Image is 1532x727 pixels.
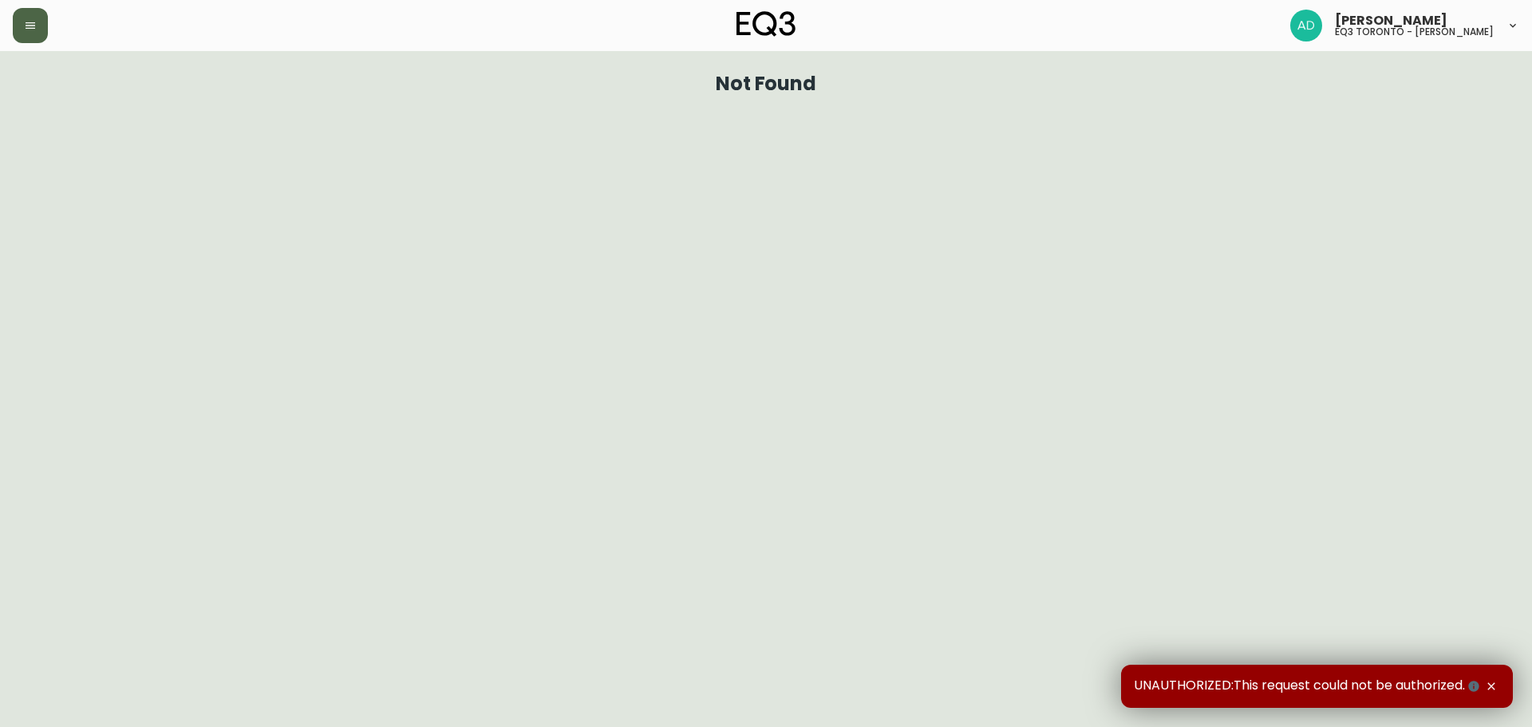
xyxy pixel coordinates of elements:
h1: Not Found [716,77,817,91]
img: 5042b7eed22bbf7d2bc86013784b9872 [1290,10,1322,41]
span: [PERSON_NAME] [1335,14,1447,27]
h5: eq3 toronto - [PERSON_NAME] [1335,27,1494,37]
span: UNAUTHORIZED:This request could not be authorized. [1134,678,1483,695]
img: logo [736,11,796,37]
